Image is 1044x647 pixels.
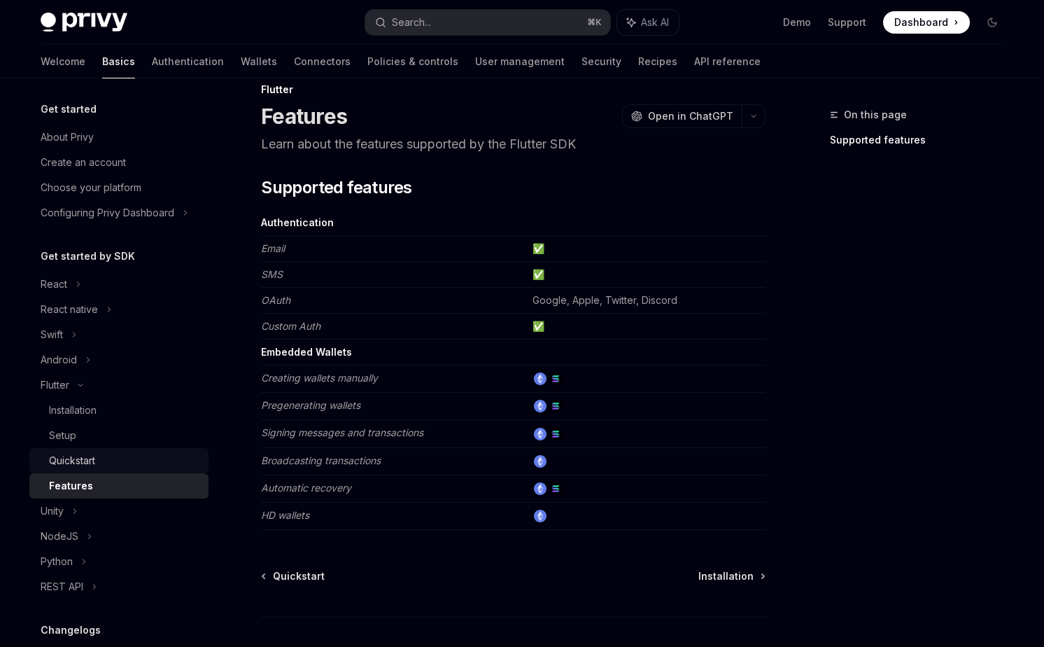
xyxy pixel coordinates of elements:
em: HD wallets [261,509,309,521]
a: API reference [694,45,761,78]
a: About Privy [29,125,209,150]
a: Installation [698,569,764,583]
span: Ask AI [641,15,669,29]
div: Choose your platform [41,179,141,196]
span: Dashboard [894,15,948,29]
img: ethereum.png [534,428,546,440]
img: ethereum.png [534,373,546,385]
strong: Authentication [261,216,334,228]
span: Supported features [261,176,411,199]
img: solana.png [549,428,562,440]
a: User management [475,45,565,78]
span: Open in ChatGPT [648,109,733,123]
a: Policies & controls [367,45,458,78]
a: Quickstart [262,569,325,583]
div: React [41,276,67,293]
button: Open in ChatGPT [622,104,742,128]
img: ethereum.png [534,400,546,412]
div: Create an account [41,154,126,171]
div: Swift [41,326,63,343]
a: Setup [29,423,209,448]
em: Email [261,242,285,254]
em: Signing messages and transactions [261,426,423,438]
td: ✅ [527,236,766,262]
div: Flutter [41,377,69,394]
td: Google, Apple, Twitter, Discord [527,288,766,314]
button: Ask AI [617,10,679,35]
div: React native [41,301,98,318]
div: Flutter [261,83,766,97]
div: REST API [41,578,83,595]
em: Creating wallets manually [261,372,378,384]
img: dark logo [41,13,127,32]
img: ethereum.png [534,455,546,468]
strong: Embedded Wallets [261,346,352,358]
div: Configuring Privy Dashboard [41,204,174,221]
h1: Features [261,104,347,129]
span: Installation [698,569,754,583]
span: ⌘ K [587,17,602,28]
img: ethereum.png [534,482,546,495]
em: SMS [261,268,283,280]
button: Search...⌘K [365,10,610,35]
a: Dashboard [883,11,970,34]
img: solana.png [549,373,562,385]
img: solana.png [549,400,562,412]
h5: Changelogs [41,622,101,639]
div: Installation [49,402,97,419]
em: Automatic recovery [261,482,351,494]
a: Create an account [29,150,209,175]
div: Search... [392,14,431,31]
a: Basics [102,45,135,78]
td: ✅ [527,262,766,288]
a: Supported features [830,129,1015,151]
a: Quickstart [29,448,209,473]
div: NodeJS [41,528,78,545]
a: Connectors [294,45,351,78]
button: Toggle dark mode [981,11,1003,34]
td: ✅ [527,314,766,340]
em: Custom Auth [261,320,320,332]
a: Welcome [41,45,85,78]
em: Broadcasting transactions [261,454,381,466]
em: Pregenerating wallets [261,399,360,411]
a: Recipes [638,45,677,78]
img: solana.png [549,482,562,495]
div: Android [41,352,77,368]
a: Installation [29,398,209,423]
h5: Get started by SDK [41,248,135,265]
div: Features [49,478,93,494]
div: About Privy [41,129,94,146]
a: Support [828,15,866,29]
a: Choose your platform [29,175,209,200]
h5: Get started [41,101,97,118]
a: Demo [783,15,811,29]
a: Features [29,473,209,499]
img: ethereum.png [534,510,546,522]
p: Learn about the features supported by the Flutter SDK [261,134,766,154]
a: Security [581,45,621,78]
span: On this page [844,106,907,123]
div: Quickstart [49,452,95,469]
em: OAuth [261,294,290,306]
div: Python [41,553,73,570]
div: Setup [49,427,76,444]
span: Quickstart [273,569,325,583]
a: Authentication [152,45,224,78]
div: Unity [41,503,64,520]
a: Wallets [241,45,277,78]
